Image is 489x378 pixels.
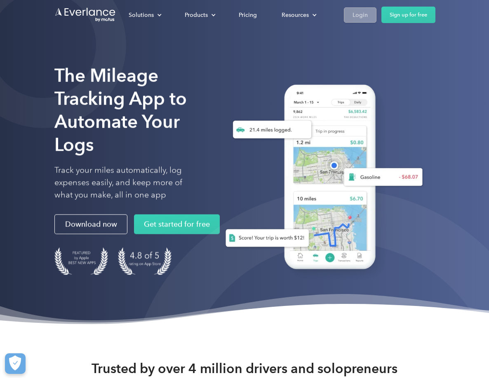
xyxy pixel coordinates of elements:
[54,247,108,275] img: Badge for Featured by Apple Best New Apps
[54,164,193,201] p: Track your miles automatically, log expenses easily, and keep more of what you make, all in one app
[54,64,187,155] strong: The Mileage Tracking App to Automate Your Logs
[381,7,435,23] a: Sign up for free
[134,214,220,234] a: Get started for free
[54,7,116,23] a: Go to homepage
[129,10,154,20] div: Solutions
[176,8,222,22] div: Products
[239,10,257,20] div: Pricing
[273,8,323,22] div: Resources
[54,214,127,234] a: Download now
[282,10,309,20] div: Resources
[120,8,168,22] div: Solutions
[212,76,429,282] img: Everlance, mileage tracker app, expense tracking app
[118,247,172,275] img: 4.9 out of 5 stars on the app store
[5,353,26,374] button: Cookies Settings
[92,360,397,377] strong: Trusted by over 4 million drivers and solopreneurs
[344,7,376,23] a: Login
[185,10,208,20] div: Products
[230,8,265,22] a: Pricing
[353,10,368,20] div: Login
